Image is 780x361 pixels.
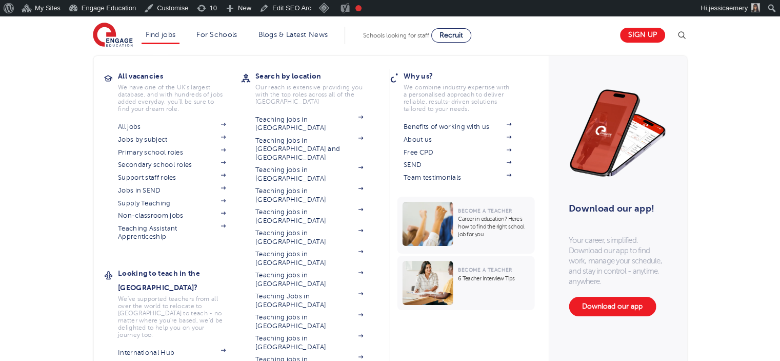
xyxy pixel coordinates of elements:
[397,256,537,310] a: Become a Teacher 6 Teacher Interview Tips
[118,69,241,112] a: All vacancies We have one of the UK's largest database. and with hundreds of jobs added everyday....
[255,137,363,162] a: Teaching jobs in [GEOGRAPHIC_DATA] and [GEOGRAPHIC_DATA]
[458,275,529,282] p: 6 Teacher Interview Tips
[458,267,512,273] span: Become a Teacher
[255,313,363,330] a: Teaching jobs in [GEOGRAPHIC_DATA]
[118,349,226,357] a: International Hub
[93,23,133,48] img: Engage Education
[118,161,226,169] a: Secondary school roles
[118,199,226,207] a: Supply Teaching
[196,31,237,39] a: For Schools
[146,31,176,39] a: Find jobs
[118,212,226,220] a: Non-classroom jobs
[355,5,362,11] div: Focus keyphrase not set
[620,28,665,43] a: Sign up
[118,148,226,157] a: Primary school roles
[255,69,378,83] h3: Search by location
[397,197,537,254] a: Become a Teacher Career in education? Here’s how to find the right school job for you
[118,295,226,338] p: We've supported teachers from all over the world to relocate to [GEOGRAPHIC_DATA] to teach - no m...
[255,84,363,105] p: Our reach is extensive providing you with the top roles across all of the [GEOGRAPHIC_DATA]
[255,166,363,183] a: Teaching jobs in [GEOGRAPHIC_DATA]
[255,208,363,225] a: Teaching jobs in [GEOGRAPHIC_DATA]
[258,31,328,39] a: Blogs & Latest News
[363,32,429,39] span: Schools looking for staff
[118,266,241,295] h3: Looking to teach in the [GEOGRAPHIC_DATA]?
[118,136,226,144] a: Jobs by subject
[118,84,226,112] p: We have one of the UK's largest database. and with hundreds of jobs added everyday. you'll be sur...
[255,116,363,132] a: Teaching jobs in [GEOGRAPHIC_DATA]
[404,161,511,169] a: SEND
[118,186,226,195] a: Jobs in SEND
[458,208,512,214] span: Become a Teacher
[404,136,511,144] a: About us
[569,297,656,316] a: Download our app
[404,123,511,131] a: Benefits of working with us
[404,69,527,83] h3: Why us?
[404,174,511,182] a: Team testimonials
[118,123,226,131] a: All jobs
[255,334,363,351] a: Teaching jobs in [GEOGRAPHIC_DATA]
[439,31,463,39] span: Recruit
[255,271,363,288] a: Teaching jobs in [GEOGRAPHIC_DATA]
[118,174,226,182] a: Support staff roles
[569,235,666,287] p: Your career, simplified. Download our app to find work, manage your schedule, and stay in control...
[255,292,363,309] a: Teaching Jobs in [GEOGRAPHIC_DATA]
[118,224,226,241] a: Teaching Assistant Apprenticeship
[431,28,471,43] a: Recruit
[255,250,363,267] a: Teaching jobs in [GEOGRAPHIC_DATA]
[709,4,748,12] span: jessicaemery
[569,197,662,220] h3: Download our app!
[458,215,529,238] p: Career in education? Here’s how to find the right school job for you
[404,84,511,112] p: We combine industry expertise with a personalised approach to deliver reliable, results-driven so...
[255,187,363,204] a: Teaching jobs in [GEOGRAPHIC_DATA]
[404,148,511,157] a: Free CPD
[255,69,378,105] a: Search by location Our reach is extensive providing you with the top roles across all of the [GEO...
[404,69,527,112] a: Why us? We combine industry expertise with a personalised approach to deliver reliable, results-d...
[118,266,241,338] a: Looking to teach in the [GEOGRAPHIC_DATA]? We've supported teachers from all over the world to re...
[255,229,363,246] a: Teaching jobs in [GEOGRAPHIC_DATA]
[118,69,241,83] h3: All vacancies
